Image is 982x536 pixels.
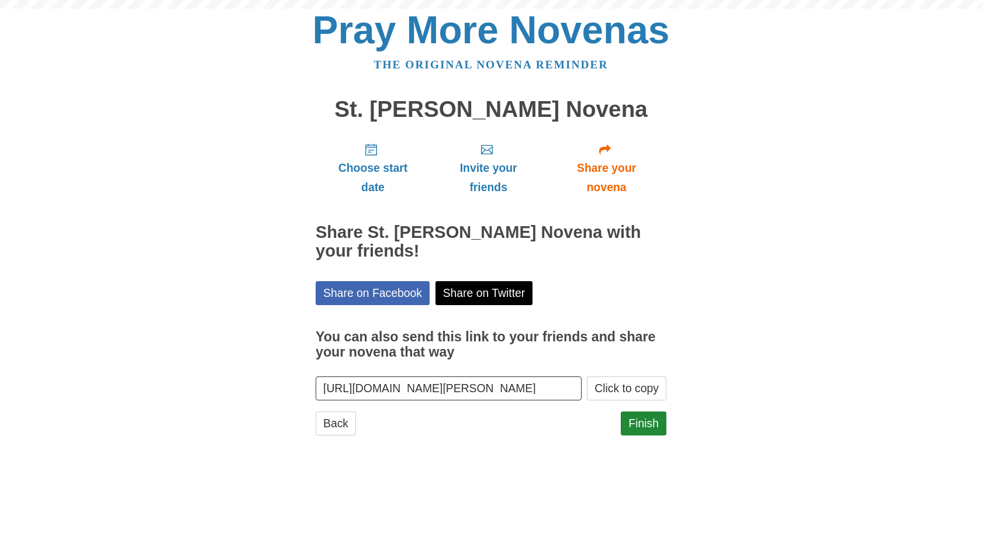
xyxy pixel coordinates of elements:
span: Choose start date [327,158,419,197]
h2: Share St. [PERSON_NAME] Novena with your friends! [316,223,666,261]
a: Back [316,411,356,435]
a: Pray More Novenas [313,8,670,51]
a: Choose start date [316,133,430,203]
button: Click to copy [587,376,666,400]
h1: St. [PERSON_NAME] Novena [316,97,666,122]
h3: You can also send this link to your friends and share your novena that way [316,330,666,359]
a: Share on Twitter [435,281,533,305]
a: The original novena reminder [374,58,608,71]
a: Finish [621,411,666,435]
a: Share on Facebook [316,281,430,305]
a: Share your novena [547,133,666,203]
span: Invite your friends [442,158,535,197]
a: Invite your friends [430,133,547,203]
span: Share your novena [558,158,655,197]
